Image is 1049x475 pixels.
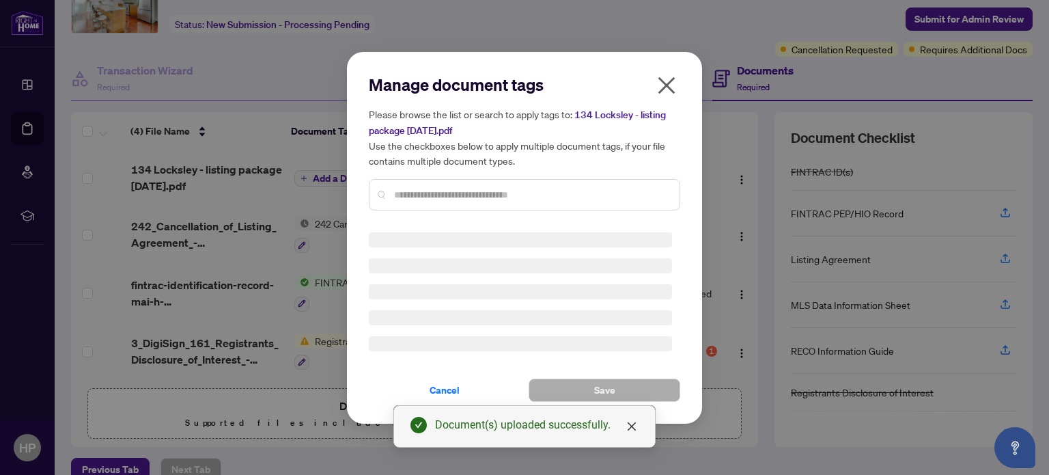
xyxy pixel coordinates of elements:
span: close [626,421,637,432]
span: check-circle [410,417,427,433]
button: Cancel [369,379,520,402]
a: Close [624,419,639,434]
div: Document(s) uploaded successfully. [435,417,639,433]
span: Cancel [430,379,460,401]
h2: Manage document tags [369,74,680,96]
h5: Please browse the list or search to apply tags to: Use the checkboxes below to apply multiple doc... [369,107,680,168]
span: close [656,74,677,96]
button: Open asap [994,427,1035,468]
button: Save [529,379,680,402]
span: 134 Locksley - listing package [DATE].pdf [369,109,666,137]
